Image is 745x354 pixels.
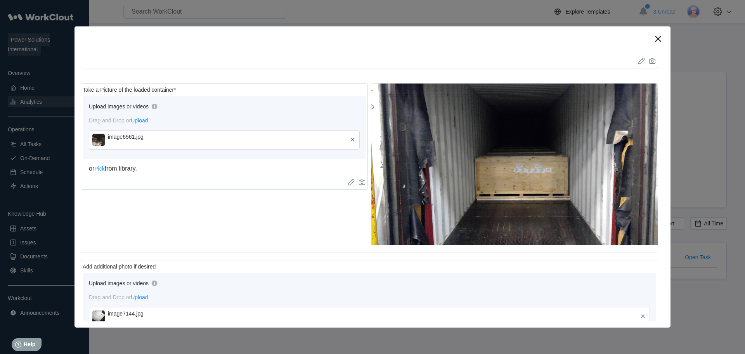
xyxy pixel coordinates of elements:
span: Upload [131,117,148,124]
span: Pick [94,166,104,172]
div: image6561.jpg [108,134,197,140]
img: WIN_20230118_20_32_57_Pro.jpg [371,84,658,245]
span: Drag and Drop or [89,117,148,124]
div: or from library. [89,165,360,172]
div: Take a Picture of the loaded container [83,87,176,93]
img: image7144.jpg [92,310,105,323]
div: Upload images or videos [89,280,149,286]
div: Upload images or videos [89,103,149,110]
div: image7144.jpg [108,310,197,317]
div: Add additional photo if desired [83,263,156,270]
img: image6561.jpg [92,134,105,146]
span: Drag and Drop or [89,294,148,300]
span: Upload [131,294,148,300]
